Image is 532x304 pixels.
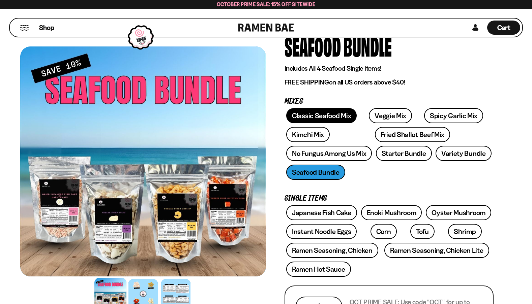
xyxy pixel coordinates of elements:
[217,1,315,7] span: October Prime Sale: 15% off Sitewide
[285,98,494,105] p: Mixes
[286,243,378,258] a: Ramen Seasoning, Chicken
[20,25,29,31] button: Mobile Menu Trigger
[286,224,357,239] a: Instant Noodle Eggs
[371,224,397,239] a: Corn
[285,64,494,73] p: Includes All 4 Seafood Single Items!
[286,108,357,123] a: Classic Seafood Mix
[39,21,54,35] a: Shop
[361,205,422,220] a: Enoki Mushroom
[344,33,392,59] div: Bundle
[285,33,341,59] div: Seafood
[424,108,483,123] a: Spicy Garlic Mix
[285,78,494,87] p: on all US orders above $40!
[285,195,494,202] p: Single Items
[426,205,491,220] a: Oyster Mushroom
[375,127,450,142] a: Fried Shallot Beef Mix
[369,108,412,123] a: Veggie Mix
[286,146,372,161] a: No Fungus Among Us Mix
[286,127,330,142] a: Kimchi Mix
[286,262,351,277] a: Ramen Hot Sauce
[285,78,329,86] strong: FREE SHIPPING
[376,146,432,161] a: Starter Bundle
[448,224,481,239] a: Shrimp
[410,224,435,239] a: Tofu
[384,243,489,258] a: Ramen Seasoning, Chicken Lite
[286,205,357,220] a: Japanese Fish Cake
[436,146,492,161] a: Variety Bundle
[39,23,54,32] span: Shop
[497,24,510,32] span: Cart
[487,19,520,37] div: Cart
